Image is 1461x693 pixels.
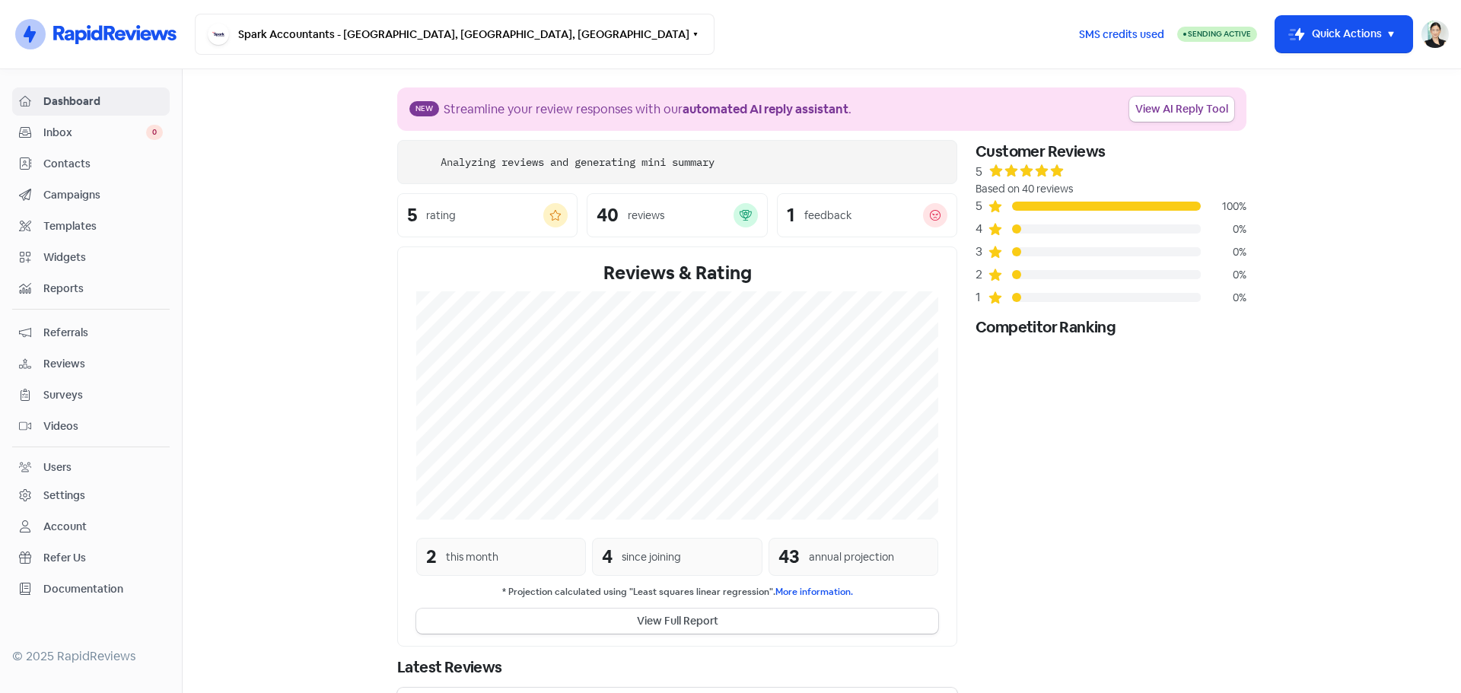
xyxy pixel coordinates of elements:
span: Campaigns [43,187,163,203]
div: Account [43,519,87,535]
span: Widgets [43,250,163,265]
button: View Full Report [416,609,938,634]
a: Surveys [12,381,170,409]
div: annual projection [809,549,894,565]
span: Contacts [43,156,163,172]
a: Widgets [12,243,170,272]
div: 40 [597,206,619,224]
button: Spark Accountants - [GEOGRAPHIC_DATA], [GEOGRAPHIC_DATA], [GEOGRAPHIC_DATA] [195,14,715,55]
div: 2 [426,543,437,571]
a: Campaigns [12,181,170,209]
span: Surveys [43,387,163,403]
div: rating [426,208,456,224]
a: More information. [775,586,853,598]
span: Dashboard [43,94,163,110]
div: 2 [976,265,988,284]
div: 0% [1201,290,1246,306]
div: 1 [976,288,988,307]
div: 4 [976,220,988,238]
span: SMS credits used [1079,27,1164,43]
span: 0 [146,125,163,140]
div: 5 [976,163,982,181]
a: SMS credits used [1066,25,1177,41]
div: 43 [778,543,800,571]
div: 0% [1201,221,1246,237]
div: Streamline your review responses with our . [444,100,851,119]
div: Settings [43,488,85,504]
div: 4 [602,543,613,571]
a: 5rating [397,193,578,237]
a: Refer Us [12,544,170,572]
a: Account [12,513,170,541]
div: 0% [1201,267,1246,283]
button: Quick Actions [1275,16,1412,52]
a: Inbox 0 [12,119,170,147]
div: since joining [622,549,681,565]
a: Settings [12,482,170,510]
span: Refer Us [43,550,163,566]
a: Sending Active [1177,25,1257,43]
span: Documentation [43,581,163,597]
span: Reports [43,281,163,297]
div: feedback [804,208,851,224]
div: Customer Reviews [976,140,1246,163]
span: New [409,101,439,116]
div: Based on 40 reviews [976,181,1246,197]
div: 0% [1201,244,1246,260]
span: Videos [43,418,163,434]
a: Users [12,453,170,482]
span: Referrals [43,325,163,341]
a: Dashboard [12,87,170,116]
div: 3 [976,243,988,261]
span: Inbox [43,125,146,141]
b: automated AI reply assistant [683,101,848,117]
div: 1 [787,206,795,224]
div: Reviews & Rating [416,259,938,287]
div: © 2025 RapidReviews [12,647,170,666]
span: Sending Active [1188,29,1251,39]
small: * Projection calculated using "Least squares linear regression". [416,585,938,599]
a: 40reviews [587,193,767,237]
div: Users [43,459,72,475]
div: this month [446,549,498,565]
a: Contacts [12,150,170,178]
a: Documentation [12,575,170,603]
div: Analyzing reviews and generating mini summary [441,154,715,170]
a: View AI Reply Tool [1129,97,1234,122]
a: Reviews [12,350,170,378]
a: Templates [12,212,170,240]
a: Referrals [12,319,170,347]
div: Latest Reviews [397,656,957,679]
a: Reports [12,275,170,303]
img: User [1421,21,1449,48]
span: Reviews [43,356,163,372]
div: 5 [976,197,988,215]
div: 100% [1201,199,1246,215]
div: 5 [407,206,417,224]
a: 1feedback [777,193,957,237]
div: Competitor Ranking [976,316,1246,339]
div: reviews [628,208,664,224]
a: Videos [12,412,170,440]
span: Templates [43,218,163,234]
